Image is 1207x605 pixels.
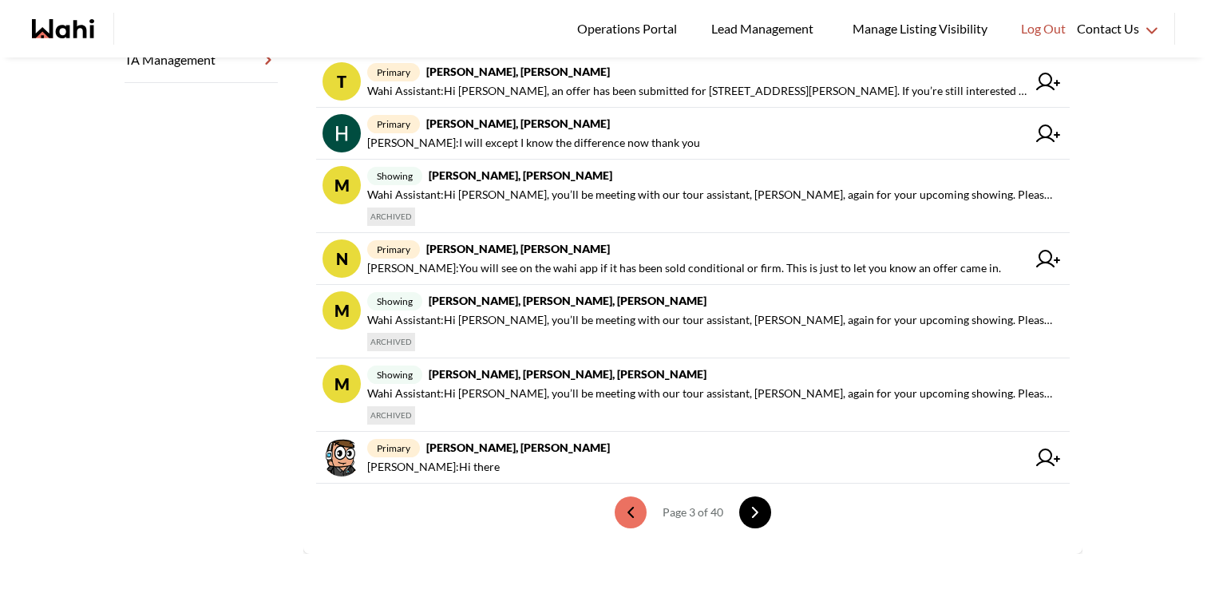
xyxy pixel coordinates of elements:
span: ARCHIVED [367,333,415,351]
span: primary [367,240,420,259]
span: Wahi Assistant : Hi [PERSON_NAME], you’ll be meeting with our tour assistant, [PERSON_NAME], agai... [367,384,1057,403]
a: TA Management [125,38,278,83]
img: chat avatar [323,114,361,152]
a: Wahi homepage [32,19,94,38]
strong: [PERSON_NAME], [PERSON_NAME], [PERSON_NAME] [429,367,706,381]
strong: [PERSON_NAME], [PERSON_NAME] [429,168,612,182]
span: Operations Portal [577,18,683,39]
button: next page [739,496,771,528]
span: showing [367,366,422,384]
div: Page 3 of 40 [656,496,730,528]
span: showing [367,292,422,310]
button: previous page [615,496,647,528]
span: Manage Listing Visibility [848,18,992,39]
div: M [323,291,361,330]
div: M [323,166,361,204]
span: showing [367,167,422,185]
span: [PERSON_NAME] : You will see on the wahi app if it has been sold conditional or firm. This is jus... [367,259,1001,278]
span: primary [367,63,420,81]
strong: [PERSON_NAME], [PERSON_NAME] [426,65,610,78]
a: primary[PERSON_NAME], [PERSON_NAME][PERSON_NAME]:I will except I know the difference now thank you [316,108,1070,160]
div: N [323,239,361,278]
strong: [PERSON_NAME], [PERSON_NAME] [426,117,610,130]
span: primary [367,115,420,133]
span: [PERSON_NAME] : I will except I know the difference now thank you [367,133,700,152]
span: Log Out [1021,18,1066,39]
a: primary[PERSON_NAME], [PERSON_NAME][PERSON_NAME]:Hi there [316,432,1070,484]
a: Mshowing[PERSON_NAME], [PERSON_NAME], [PERSON_NAME]Wahi Assistant:Hi [PERSON_NAME], you’ll be mee... [316,358,1070,432]
a: Nprimary[PERSON_NAME], [PERSON_NAME][PERSON_NAME]:You will see on the wahi app if it has been sol... [316,233,1070,285]
nav: conversations pagination [316,484,1070,541]
strong: [PERSON_NAME], [PERSON_NAME], [PERSON_NAME] [429,294,706,307]
span: ARCHIVED [367,208,415,226]
a: Mshowing[PERSON_NAME], [PERSON_NAME]Wahi Assistant:Hi [PERSON_NAME], you’ll be meeting with our t... [316,160,1070,233]
span: ARCHIVED [367,406,415,425]
span: Wahi Assistant : Hi [PERSON_NAME], an offer has been submitted for [STREET_ADDRESS][PERSON_NAME].... [367,81,1027,101]
span: Lead Management [711,18,819,39]
span: primary [367,439,420,457]
span: Wahi Assistant : Hi [PERSON_NAME], you’ll be meeting with our tour assistant, [PERSON_NAME], agai... [367,310,1057,330]
img: chat avatar [323,438,361,476]
a: tprimary[PERSON_NAME], [PERSON_NAME]Wahi Assistant:Hi [PERSON_NAME], an offer has been submitted ... [316,56,1070,108]
a: Mshowing[PERSON_NAME], [PERSON_NAME], [PERSON_NAME]Wahi Assistant:Hi [PERSON_NAME], you’ll be mee... [316,285,1070,358]
div: M [323,365,361,403]
strong: [PERSON_NAME], [PERSON_NAME] [426,441,610,454]
span: [PERSON_NAME] : Hi there [367,457,500,476]
div: t [323,62,361,101]
strong: [PERSON_NAME], [PERSON_NAME] [426,242,610,255]
span: Wahi Assistant : Hi [PERSON_NAME], you’ll be meeting with our tour assistant, [PERSON_NAME], agai... [367,185,1057,204]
